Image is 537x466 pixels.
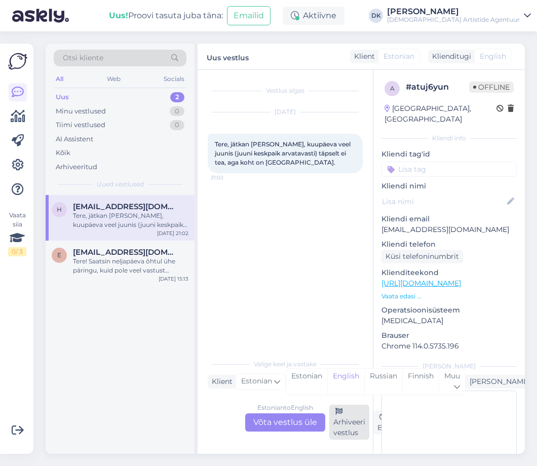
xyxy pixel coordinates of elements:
div: 2 [170,92,184,102]
div: [DATE] 15:13 [159,275,188,283]
div: Tere! Saatsin neljapäeva õhtul ühe päringu, kuid pole veel vastust saanud. Kuna üritus juba sel l... [73,257,188,275]
div: Estonian [286,369,327,395]
div: # atuj6yun [406,81,469,93]
div: Aktiivne [283,7,344,25]
div: Russian [364,369,402,395]
div: Klienditugi [428,51,471,62]
div: Proovi tasuta juba täna: [109,10,223,22]
p: Kliendi nimi [381,181,517,191]
span: 21:02 [211,174,249,181]
p: [EMAIL_ADDRESS][DOMAIN_NAME] [381,224,517,235]
p: Chrome 114.0.5735.196 [381,341,517,352]
div: English [327,369,364,395]
div: Finnish [402,369,439,395]
span: a [390,85,395,92]
div: Minu vestlused [56,106,106,116]
p: Operatsioonisüsteem [381,305,517,316]
div: All [54,72,65,86]
span: Tere, jätkan [PERSON_NAME], kuupäeva veel juunis (juuni keskpaik arvatavasti) täpselt ei tea, aga... [215,140,352,166]
div: Arhiveeritud [56,162,97,172]
div: Küsi telefoninumbrit [381,250,463,263]
span: Uued vestlused [97,180,144,189]
div: Tiimi vestlused [56,120,105,130]
span: Estonian [383,51,414,62]
input: Lisa tag [381,162,517,177]
a: [PERSON_NAME][DEMOGRAPHIC_DATA] Artistide Agentuur [387,8,531,24]
b: Uus! [109,11,128,20]
div: [DATE] 21:02 [157,229,188,237]
div: AI Assistent [56,134,93,144]
div: [PERSON_NAME] [387,8,520,16]
div: [GEOGRAPHIC_DATA], [GEOGRAPHIC_DATA] [385,103,496,125]
button: Emailid [227,6,271,25]
div: Web [105,72,123,86]
p: Kliendi tag'id [381,149,517,160]
div: Võta vestlus üle [245,413,325,432]
div: 0 / 3 [8,247,26,256]
span: erkkis@gmail.com [73,248,178,257]
label: Uus vestlus [207,50,249,63]
span: Offline [469,82,514,93]
div: Kõik [56,148,70,158]
div: Vaata siia [8,211,26,256]
span: Muu [444,371,460,380]
span: hele.teppo@gmail.com [73,202,178,211]
p: Kliendi telefon [381,239,517,250]
img: Askly Logo [8,52,27,71]
div: [DATE] [208,107,363,116]
div: Klient [208,376,233,387]
span: Otsi kliente [63,53,103,63]
div: [PERSON_NAME] [381,362,517,371]
div: Estonian to English [257,403,313,412]
div: Uus [56,92,69,102]
span: Estonian [241,376,272,387]
span: h [57,206,62,213]
p: Kliendi email [381,214,517,224]
div: DK [369,9,383,23]
div: Valige keel ja vastake [208,360,363,369]
span: English [480,51,506,62]
p: Brauser [381,330,517,341]
span: e [57,251,61,259]
div: [DEMOGRAPHIC_DATA] Artistide Agentuur [387,16,520,24]
div: Vestlus algas [208,86,363,95]
input: Lisa nimi [382,196,505,207]
div: Arhiveeri vestlus [329,405,369,440]
p: [MEDICAL_DATA] [381,316,517,326]
div: 0 [170,106,184,116]
div: Socials [162,72,186,86]
div: 0 [170,120,184,130]
a: [URL][DOMAIN_NAME] [381,279,461,288]
div: Klient [350,51,375,62]
div: [PERSON_NAME] [466,376,530,387]
div: Tere, jätkan [PERSON_NAME], kuupäeva veel juunis (juuni keskpaik arvatavasti) täpselt ei tea, aga... [73,211,188,229]
p: Vaata edasi ... [381,292,517,301]
div: Kliendi info [381,134,517,143]
p: Klienditeekond [381,267,517,278]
